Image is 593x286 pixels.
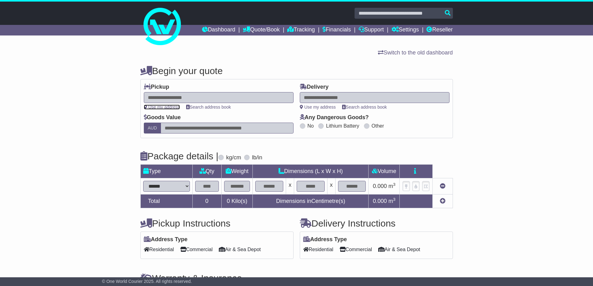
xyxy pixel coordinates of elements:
[219,245,261,254] span: Air & Sea Depot
[226,154,241,161] label: kg/cm
[327,178,335,195] td: x
[440,198,445,204] a: Add new item
[202,25,235,35] a: Dashboard
[192,165,221,178] td: Qty
[144,114,181,121] label: Goods Value
[440,183,445,189] a: Remove this item
[144,84,169,91] label: Pickup
[372,123,384,129] label: Other
[392,25,419,35] a: Settings
[388,183,396,189] span: m
[373,183,387,189] span: 0.000
[102,279,192,284] span: © One World Courier 2025. All rights reserved.
[300,105,336,110] a: Use my address
[378,245,420,254] span: Air & Sea Depot
[300,218,453,228] h4: Delivery Instructions
[144,245,174,254] span: Residential
[252,154,262,161] label: lb/in
[140,218,294,228] h4: Pickup Instructions
[221,165,253,178] td: Weight
[378,49,453,56] a: Switch to the old dashboard
[221,195,253,208] td: Kilo(s)
[287,25,315,35] a: Tracking
[342,105,387,110] a: Search address book
[186,105,231,110] a: Search address book
[308,123,314,129] label: No
[253,165,369,178] td: Dimensions (L x W x H)
[180,245,213,254] span: Commercial
[300,114,369,121] label: Any Dangerous Goods?
[144,105,180,110] a: Use my address
[340,245,372,254] span: Commercial
[140,66,453,76] h4: Begin your quote
[140,165,192,178] td: Type
[359,25,384,35] a: Support
[373,198,387,204] span: 0.000
[144,236,188,243] label: Address Type
[393,182,396,187] sup: 3
[369,165,400,178] td: Volume
[322,25,351,35] a: Financials
[326,123,359,129] label: Lithium Battery
[192,195,221,208] td: 0
[144,123,161,134] label: AUD
[243,25,280,35] a: Quote/Book
[140,273,453,283] h4: Warranty & Insurance
[140,151,219,161] h4: Package details |
[303,245,333,254] span: Residential
[140,195,192,208] td: Total
[388,198,396,204] span: m
[286,178,294,195] td: x
[253,195,369,208] td: Dimensions in Centimetre(s)
[426,25,453,35] a: Reseller
[393,197,396,202] sup: 3
[303,236,347,243] label: Address Type
[300,84,329,91] label: Delivery
[227,198,230,204] span: 0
